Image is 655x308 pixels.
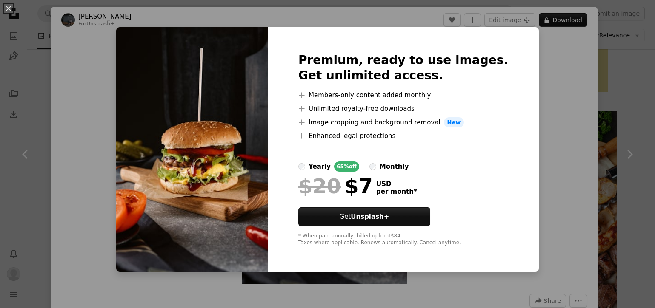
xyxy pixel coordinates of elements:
[380,161,409,172] div: monthly
[298,207,430,226] a: GetUnsplash+
[116,27,268,272] img: premium_photo-1675252369719-dd52bc69c3df
[298,53,508,83] h2: Premium, ready to use images. Get unlimited access.
[376,188,417,195] span: per month *
[334,161,359,172] div: 65% off
[298,163,305,170] input: yearly65%off
[309,161,331,172] div: yearly
[298,117,508,127] li: Image cropping and background removal
[369,163,376,170] input: monthly
[298,104,508,114] li: Unlimited royalty-free downloads
[298,233,508,246] div: * When paid annually, billed upfront $84 Taxes where applicable. Renews automatically. Cancel any...
[298,175,373,197] div: $7
[298,175,341,197] span: $20
[444,117,464,127] span: New
[298,131,508,141] li: Enhanced legal protections
[298,90,508,100] li: Members-only content added monthly
[351,213,389,220] strong: Unsplash+
[376,180,417,188] span: USD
